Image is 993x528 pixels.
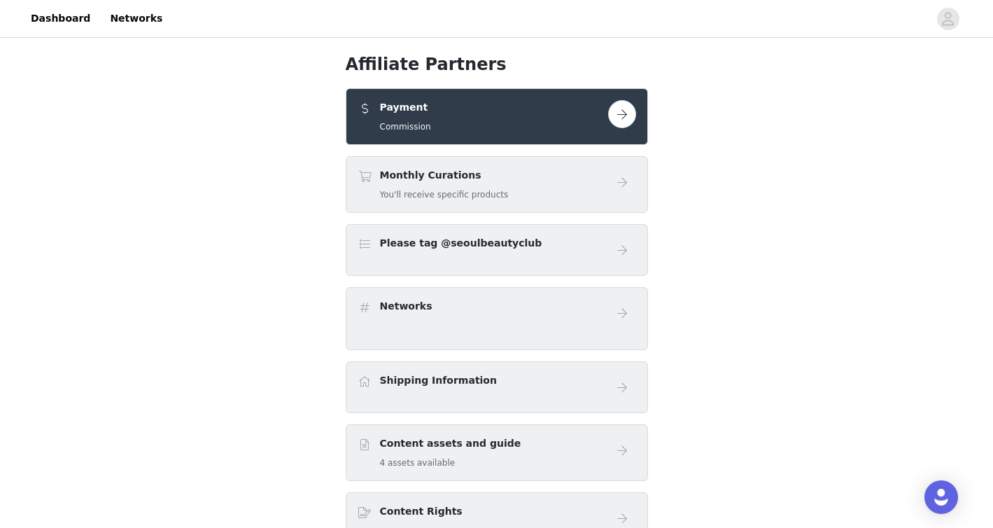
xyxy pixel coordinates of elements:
a: Dashboard [22,3,99,34]
div: Networks [346,287,648,350]
h4: Please tag @seoulbeautyclub [380,236,542,251]
h4: Content Rights [380,504,463,519]
div: Open Intercom Messenger [924,480,958,514]
h5: 4 assets available [380,457,521,469]
h4: Shipping Information [380,373,497,388]
h4: Content assets and guide [380,436,521,451]
h4: Monthly Curations [380,168,509,183]
h5: Commission [380,120,431,133]
h5: You'll receive specific products [380,188,509,201]
div: avatar [941,8,955,30]
a: Networks [101,3,171,34]
div: Payment [346,88,648,145]
div: Content assets and guide [346,424,648,481]
div: Monthly Curations [346,156,648,213]
div: Shipping Information [346,361,648,413]
h4: Payment [380,100,431,115]
h4: Networks [380,299,432,314]
div: Please tag @seoulbeautyclub [346,224,648,276]
h1: Affiliate Partners [346,52,648,77]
